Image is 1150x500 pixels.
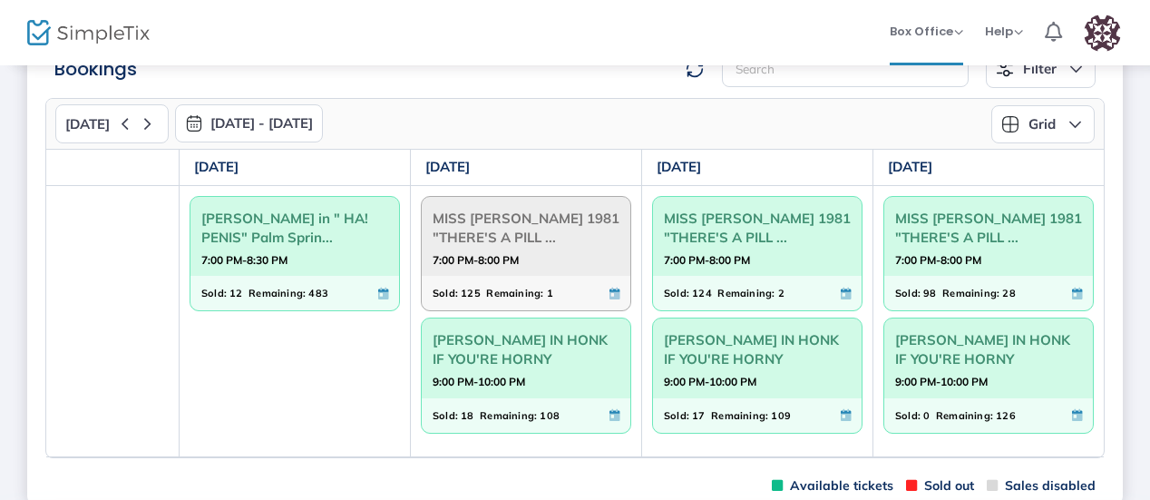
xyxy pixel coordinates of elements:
strong: 9:00 PM-10:00 PM [433,370,525,393]
span: 0 [923,406,930,426]
th: [DATE] [180,150,411,186]
span: Sold: [433,283,458,303]
span: Remaining: [249,283,306,303]
img: monthly [185,114,203,132]
span: MISS [PERSON_NAME] 1981 "THERE'S A PILL ... [433,204,619,251]
span: [PERSON_NAME] IN HONK IF YOU'RE HORNY [433,326,619,373]
img: refresh-data [686,60,704,78]
span: Sold out [906,477,974,495]
span: Remaining: [711,406,768,426]
span: [DATE] [65,116,110,132]
button: Grid [991,105,1095,143]
span: MISS [PERSON_NAME] 1981 "THERE'S A PILL ... [895,204,1082,251]
strong: 7:00 PM-8:00 PM [895,249,981,271]
th: [DATE] [411,150,642,186]
strong: 7:00 PM-8:00 PM [433,249,519,271]
button: [DATE] [55,104,169,143]
span: 108 [540,406,560,426]
button: Filter [986,50,1096,88]
img: grid [1001,115,1019,133]
span: Sold: [433,406,458,426]
span: Sold: [895,283,921,303]
span: 124 [692,283,712,303]
span: Sold: [664,406,689,426]
span: Sales disabled [987,477,1096,495]
m-panel-title: Bookings [54,55,137,83]
span: 125 [461,283,481,303]
span: Remaining: [486,283,543,303]
span: [PERSON_NAME] IN HONK IF YOU'RE HORNY [895,326,1082,373]
strong: 7:00 PM-8:30 PM [201,249,287,271]
span: Remaining: [480,406,537,426]
span: Remaining: [717,283,775,303]
th: [DATE] [642,150,873,186]
button: [DATE] - [DATE] [175,104,323,142]
span: Box Office [890,23,963,40]
span: [PERSON_NAME] IN HONK IF YOU'RE HORNY [664,326,851,373]
strong: 9:00 PM-10:00 PM [664,370,756,393]
span: 98 [923,283,936,303]
strong: 7:00 PM-8:00 PM [664,249,750,271]
span: MISS [PERSON_NAME] 1981 "THERE'S A PILL ... [664,204,851,251]
span: Remaining: [942,283,999,303]
input: Search [722,51,969,88]
strong: 9:00 PM-10:00 PM [895,370,988,393]
img: filter [996,60,1014,78]
span: 2 [778,283,785,303]
th: [DATE] [873,150,1105,186]
span: Remaining: [936,406,993,426]
span: 17 [692,406,705,426]
span: 483 [308,283,328,303]
span: Sold: [201,283,227,303]
span: 18 [461,406,473,426]
span: 109 [771,406,791,426]
span: 1 [547,283,553,303]
span: 12 [229,283,242,303]
span: 126 [996,406,1016,426]
span: Sold: [895,406,921,426]
span: Available tickets [772,477,893,495]
span: Help [985,23,1023,40]
span: Sold: [664,283,689,303]
span: [PERSON_NAME] in " HA! PENIS" Palm Sprin... [201,204,388,251]
span: 28 [1002,283,1015,303]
